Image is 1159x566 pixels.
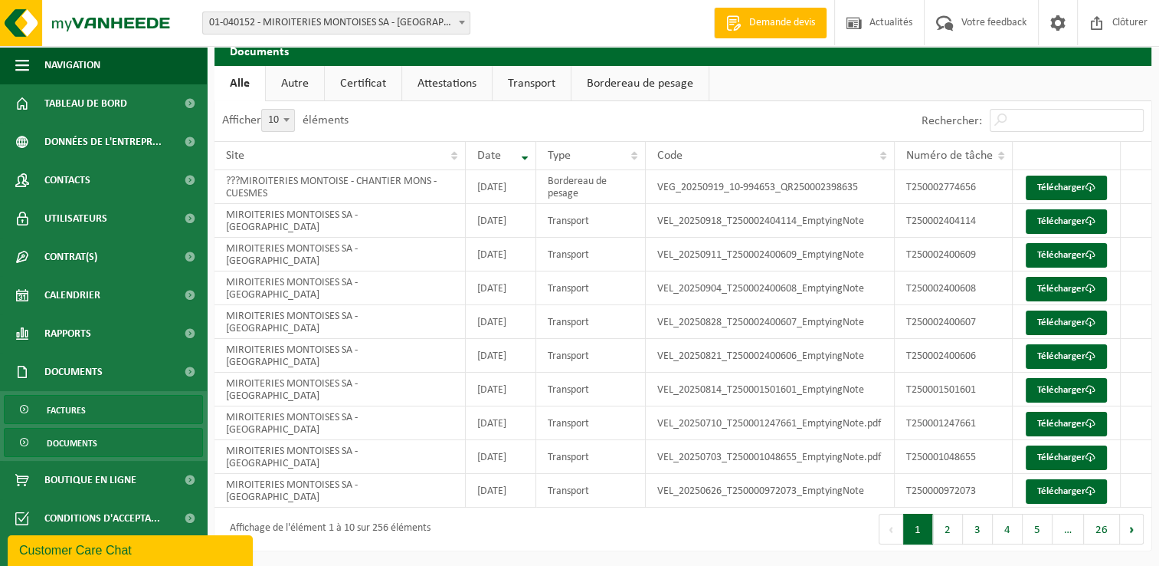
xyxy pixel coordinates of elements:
[214,406,466,440] td: MIROITERIES MONTOISES SA - [GEOGRAPHIC_DATA]
[214,373,466,406] td: MIROITERIES MONTOISES SA - [GEOGRAPHIC_DATA]
[262,110,294,131] span: 10
[44,46,100,84] span: Navigation
[214,66,265,101] a: Alle
[222,515,431,543] div: Affichage de l'élément 1 à 10 sur 256 éléments
[466,440,537,474] td: [DATE]
[44,123,162,161] span: Données de l'entrepr...
[214,339,466,373] td: MIROITERIES MONTOISES SA - [GEOGRAPHIC_DATA]
[214,305,466,339] td: MIROITERIES MONTOISES SA - [GEOGRAPHIC_DATA]
[44,353,103,391] span: Documents
[1084,514,1120,545] button: 26
[4,395,203,424] a: Factures
[536,238,646,271] td: Transport
[44,161,90,199] span: Contacts
[1026,209,1107,234] a: Télécharger
[493,66,571,101] a: Transport
[1026,412,1107,436] a: Télécharger
[214,440,466,474] td: MIROITERIES MONTOISES SA - [GEOGRAPHIC_DATA]
[646,271,895,305] td: VEL_20250904_T250002400608_EmptyingNote
[906,150,993,162] span: Numéro de tâche
[895,305,1013,339] td: T250002400607
[895,373,1013,406] td: T250001501601
[895,474,1013,508] td: T250000972073
[4,428,203,457] a: Documents
[895,271,1013,305] td: T250002400608
[477,150,501,162] span: Date
[1026,277,1107,301] a: Télécharger
[466,474,537,508] td: [DATE]
[1026,176,1107,200] a: Télécharger
[325,66,401,101] a: Certificat
[466,238,537,271] td: [DATE]
[536,474,646,508] td: Transport
[922,115,982,127] label: Rechercher:
[44,276,100,314] span: Calendrier
[536,406,646,440] td: Transport
[1026,344,1107,369] a: Télécharger
[8,532,256,566] iframe: chat widget
[536,373,646,406] td: Transport
[993,514,1023,545] button: 4
[466,406,537,440] td: [DATE]
[214,238,466,271] td: MIROITERIES MONTOISES SA - [GEOGRAPHIC_DATA]
[963,514,993,545] button: 3
[1026,479,1107,504] a: Télécharger
[646,238,895,271] td: VEL_20250911_T250002400609_EmptyingNote
[536,440,646,474] td: Transport
[44,499,160,538] span: Conditions d'accepta...
[1120,514,1144,545] button: Next
[895,440,1013,474] td: T250001048655
[226,150,244,162] span: Site
[44,314,91,353] span: Rapports
[536,339,646,373] td: Transport
[895,238,1013,271] td: T250002400609
[261,109,295,132] span: 10
[214,271,466,305] td: MIROITERIES MONTOISES SA - [GEOGRAPHIC_DATA]
[47,396,86,425] span: Factures
[44,84,127,123] span: Tableau de bord
[895,339,1013,373] td: T250002400606
[466,339,537,373] td: [DATE]
[646,170,895,204] td: VEG_20250919_10-994653_QR250002398635
[214,204,466,238] td: MIROITERIES MONTOISES SA - [GEOGRAPHIC_DATA]
[714,8,827,38] a: Demande devis
[466,170,537,204] td: [DATE]
[895,406,1013,440] td: T250001247661
[895,170,1013,204] td: T250002774656
[203,12,470,34] span: 01-040152 - MIROITERIES MONTOISES SA - MONS
[895,204,1013,238] td: T250002404114
[44,461,136,499] span: Boutique en ligne
[202,12,470,35] span: 01-040152 - MIROITERIES MONTOISES SA - MONS
[466,305,537,339] td: [DATE]
[1023,514,1053,545] button: 5
[536,204,646,238] td: Transport
[879,514,903,545] button: Previous
[1026,378,1107,403] a: Télécharger
[222,114,349,127] label: Afficher éléments
[214,170,466,204] td: ???MIROITERIES MONTOISE - CHANTIER MONS - CUESMES
[1026,446,1107,470] a: Télécharger
[536,271,646,305] td: Transport
[903,514,933,545] button: 1
[646,305,895,339] td: VEL_20250828_T250002400607_EmptyingNote
[1053,514,1084,545] span: …
[466,373,537,406] td: [DATE]
[466,204,537,238] td: [DATE]
[571,66,709,101] a: Bordereau de pesage
[548,150,571,162] span: Type
[47,429,97,458] span: Documents
[657,150,683,162] span: Code
[933,514,963,545] button: 2
[214,35,1151,65] h2: Documents
[646,373,895,406] td: VEL_20250814_T250001501601_EmptyingNote
[1026,243,1107,268] a: Télécharger
[646,204,895,238] td: VEL_20250918_T250002404114_EmptyingNote
[646,406,895,440] td: VEL_20250710_T250001247661_EmptyingNote.pdf
[536,170,646,204] td: Bordereau de pesage
[466,271,537,305] td: [DATE]
[44,199,107,238] span: Utilisateurs
[745,15,819,31] span: Demande devis
[536,305,646,339] td: Transport
[402,66,492,101] a: Attestations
